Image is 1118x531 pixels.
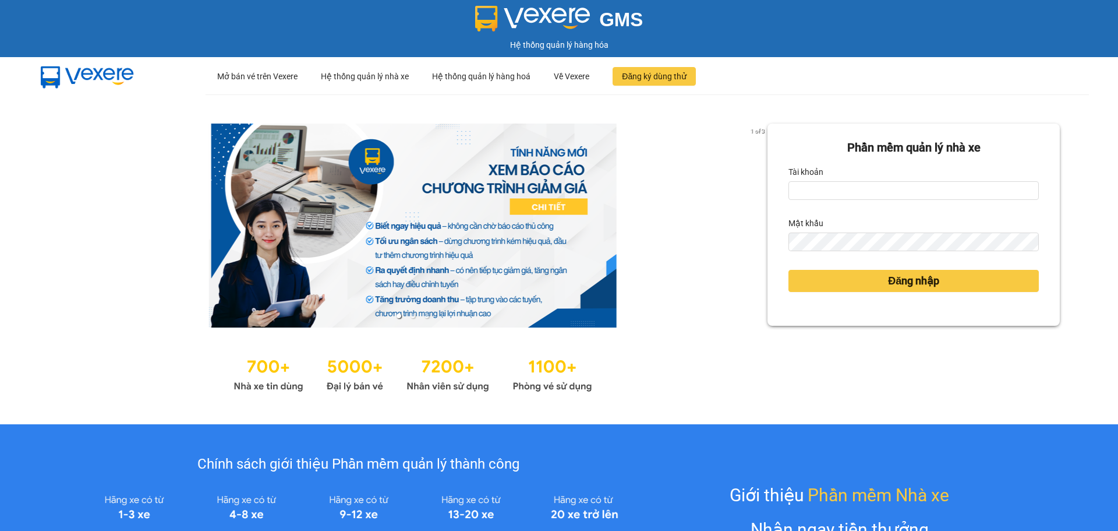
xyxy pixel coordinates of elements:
[475,6,590,31] img: logo 2
[788,270,1039,292] button: Đăng nhập
[217,58,298,95] div: Mở bán vé trên Vexere
[424,314,429,318] li: slide item 3
[788,163,823,181] label: Tài khoản
[29,57,146,96] img: mbUUG5Q.png
[788,139,1039,157] div: Phần mềm quản lý nhà xe
[788,181,1039,200] input: Tài khoản
[788,214,823,233] label: Mật khẩu
[599,9,643,30] span: GMS
[888,273,939,289] span: Đăng nhập
[730,481,949,509] div: Giới thiệu
[321,58,409,95] div: Hệ thống quản lý nhà xe
[78,453,639,476] div: Chính sách giới thiệu Phần mềm quản lý thành công
[808,481,949,509] span: Phần mềm Nhà xe
[788,233,1039,251] input: Mật khẩu
[432,58,530,95] div: Hệ thống quản lý hàng hoá
[622,70,687,83] span: Đăng ký dùng thử
[554,58,589,95] div: Về Vexere
[233,351,592,395] img: Statistics.png
[613,67,696,86] button: Đăng ký dùng thử
[411,314,415,318] li: slide item 2
[751,124,767,328] button: next slide / item
[397,314,401,318] li: slide item 1
[3,38,1115,51] div: Hệ thống quản lý hàng hóa
[58,124,75,328] button: previous slide / item
[475,17,643,27] a: GMS
[747,124,767,139] p: 1 of 3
